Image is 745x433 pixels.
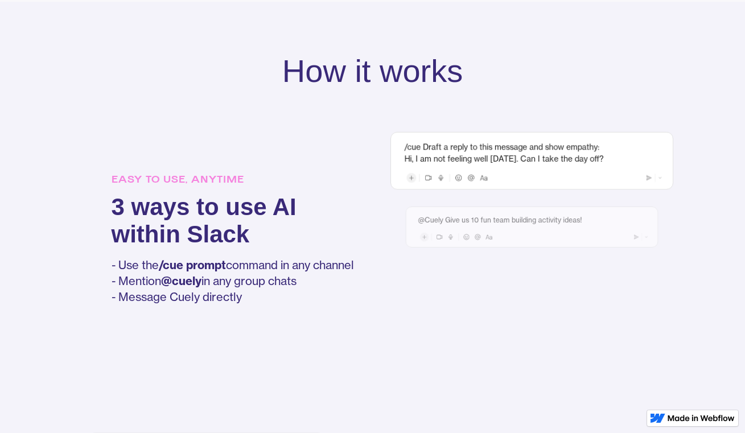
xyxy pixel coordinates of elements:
[112,257,354,305] p: - Use the command in any channel - Mention in any group chats - Message Cuely directly
[159,258,226,272] strong: /cue prompt
[112,172,354,188] h5: EASY TO USE, ANYTIME
[112,193,354,248] h3: 3 ways to use AI within Slack
[282,53,463,89] h2: How it works
[161,274,201,288] strong: @cuely
[668,415,735,422] img: Made in Webflow
[418,215,645,225] div: @Cuely Give us 10 fun team building activity ideas!
[404,142,659,165] div: /cue Draft a reply to this message and show empathy: Hi, I am not feeling well [DATE]. Can I take...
